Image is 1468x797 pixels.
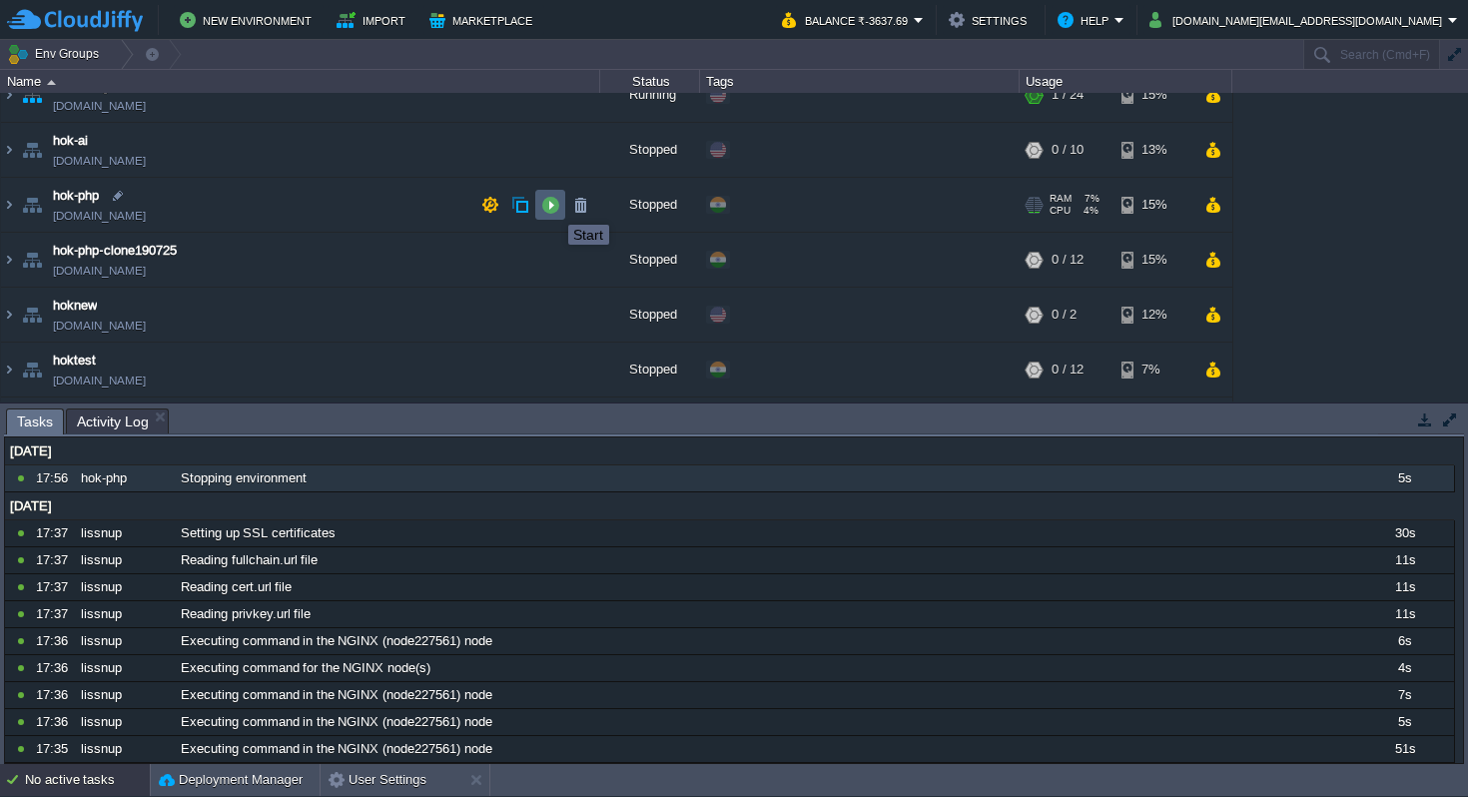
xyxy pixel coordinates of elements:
[159,770,303,790] button: Deployment Manager
[600,233,700,287] div: Stopped
[18,233,46,287] img: AMDAwAAAACH5BAEAAAAALAAAAAABAAEAAAICRAEAOw==
[1052,123,1084,177] div: 0 / 10
[1355,628,1453,654] div: 6s
[1355,655,1453,681] div: 4s
[1121,343,1186,397] div: 7%
[1052,68,1084,122] div: 1 / 24
[53,316,146,336] a: [DOMAIN_NAME]
[1058,8,1114,32] button: Help
[18,68,46,122] img: AMDAwAAAACH5BAEAAAAALAAAAAABAAEAAAICRAEAOw==
[782,8,914,32] button: Balance ₹-3637.69
[181,659,430,677] span: Executing command for the NGINX node(s)
[25,764,150,796] div: No active tasks
[36,709,74,735] div: 17:36
[181,551,318,569] span: Reading fullchain.url file
[429,8,538,32] button: Marketplace
[1121,68,1186,122] div: 15%
[36,655,74,681] div: 17:36
[53,241,177,261] a: hok-php-clone190725
[53,186,99,206] span: hok-php
[1,233,17,287] img: AMDAwAAAACH5BAEAAAAALAAAAAABAAEAAAICRAEAOw==
[18,123,46,177] img: AMDAwAAAACH5BAEAAAAALAAAAAABAAEAAAICRAEAOw==
[1121,288,1186,342] div: 12%
[600,288,700,342] div: Stopped
[36,601,74,627] div: 17:37
[76,547,174,573] div: lissnup
[573,227,604,243] div: Start
[1021,70,1231,93] div: Usage
[600,343,700,397] div: Stopped
[36,520,74,546] div: 17:37
[600,68,700,122] div: Running
[77,409,149,433] span: Activity Log
[1050,193,1072,205] span: RAM
[2,70,599,93] div: Name
[36,574,74,600] div: 17:37
[53,351,96,371] a: hoktest
[7,8,143,33] img: CloudJiffy
[1052,233,1084,287] div: 0 / 12
[53,371,146,391] a: [DOMAIN_NAME]
[701,70,1019,93] div: Tags
[600,178,700,232] div: Stopped
[53,131,88,151] a: hok-ai
[18,398,46,451] img: AMDAwAAAACH5BAEAAAAALAAAAAABAAEAAAICRAEAOw==
[1121,123,1186,177] div: 13%
[1052,288,1077,342] div: 0 / 2
[1121,178,1186,232] div: 15%
[76,736,174,762] div: lissnup
[18,343,46,397] img: AMDAwAAAACH5BAEAAAAALAAAAAABAAEAAAICRAEAOw==
[181,740,492,758] span: Executing command in the NGINX (node227561) node
[5,438,1454,464] div: [DATE]
[76,682,174,708] div: lissnup
[181,578,292,596] span: Reading cert.url file
[1,288,17,342] img: AMDAwAAAACH5BAEAAAAALAAAAAABAAEAAAICRAEAOw==
[1,398,17,451] img: AMDAwAAAACH5BAEAAAAALAAAAAABAAEAAAICRAEAOw==
[17,409,53,434] span: Tasks
[1,343,17,397] img: AMDAwAAAACH5BAEAAAAALAAAAAABAAEAAAICRAEAOw==
[53,296,97,316] a: hoknew
[53,151,146,171] a: [DOMAIN_NAME]
[76,520,174,546] div: lissnup
[18,288,46,342] img: AMDAwAAAACH5BAEAAAAALAAAAAABAAEAAAICRAEAOw==
[1355,736,1453,762] div: 51s
[601,70,699,93] div: Status
[1052,343,1084,397] div: 0 / 12
[1355,574,1453,600] div: 11s
[76,574,174,600] div: lissnup
[53,96,146,116] a: [DOMAIN_NAME]
[1355,520,1453,546] div: 30s
[1080,193,1100,205] span: 7%
[1052,398,1077,451] div: 2 / 6
[1121,233,1186,287] div: 15%
[1355,682,1453,708] div: 7s
[329,770,426,790] button: User Settings
[600,123,700,177] div: Stopped
[1,123,17,177] img: AMDAwAAAACH5BAEAAAAALAAAAAABAAEAAAICRAEAOw==
[36,547,74,573] div: 17:37
[181,713,492,731] span: Executing command in the NGINX (node227561) node
[181,469,307,487] span: Stopping environment
[600,398,700,451] div: Running
[76,601,174,627] div: lissnup
[7,40,106,68] button: Env Groups
[53,261,146,281] a: [DOMAIN_NAME]
[5,493,1454,519] div: [DATE]
[337,8,411,32] button: Import
[76,655,174,681] div: lissnup
[181,686,492,704] span: Executing command in the NGINX (node227561) node
[36,736,74,762] div: 17:35
[1355,547,1453,573] div: 11s
[181,632,492,650] span: Executing command in the NGINX (node227561) node
[1121,398,1186,451] div: 11%
[36,628,74,654] div: 17:36
[36,682,74,708] div: 17:36
[1,68,17,122] img: AMDAwAAAACH5BAEAAAAALAAAAAABAAEAAAICRAEAOw==
[1355,465,1453,491] div: 5s
[180,8,318,32] button: New Environment
[1355,601,1453,627] div: 11s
